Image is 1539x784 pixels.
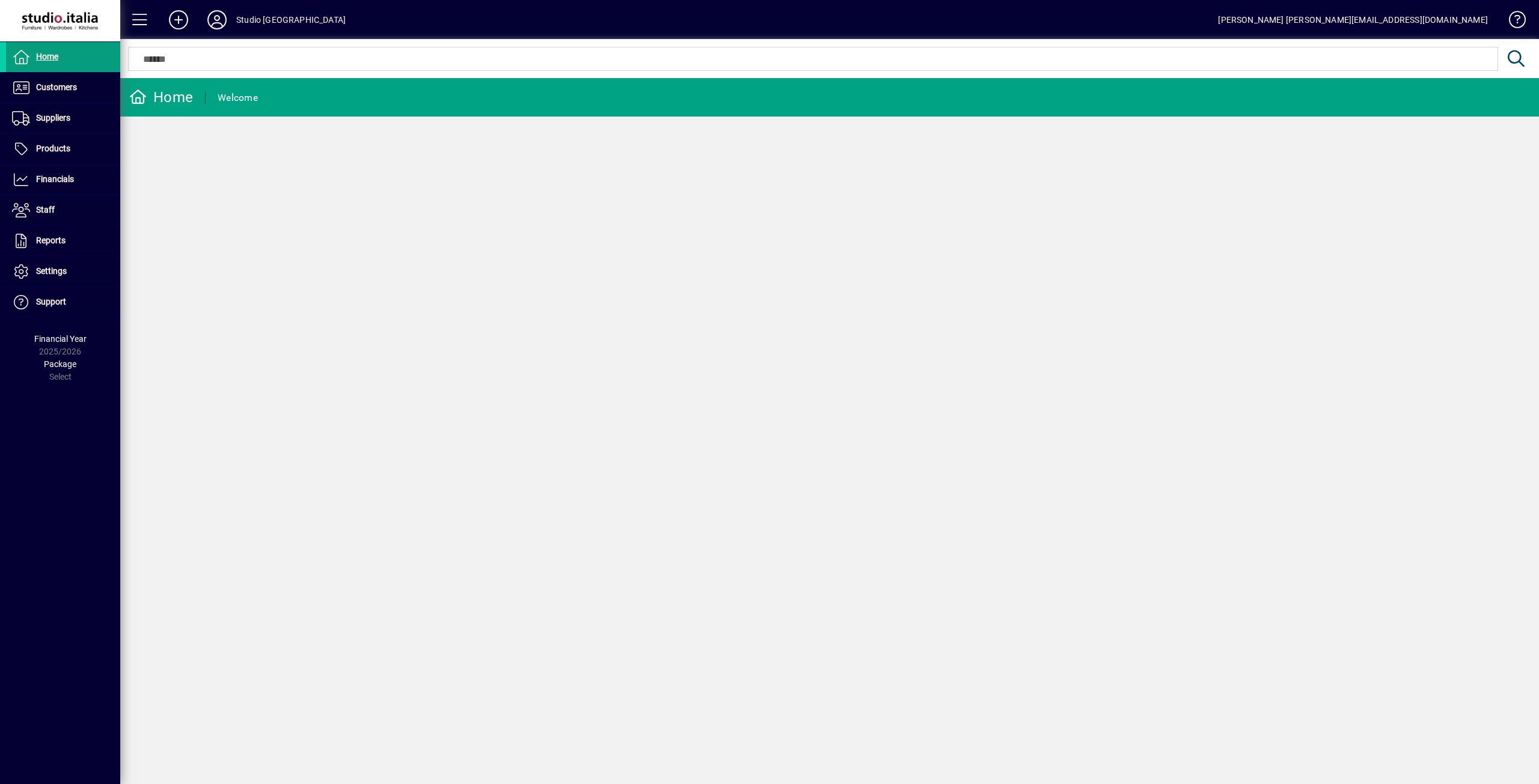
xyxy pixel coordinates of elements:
span: Reports [36,236,66,245]
span: Settings [36,266,67,276]
span: Staff [36,205,55,214]
a: Customers [6,73,120,103]
span: Customers [36,82,77,92]
span: Support [36,297,66,306]
button: Add [159,9,198,31]
span: Financial Year [34,334,87,344]
div: Studio [GEOGRAPHIC_DATA] [236,10,346,29]
span: Home [36,52,58,61]
div: Home [129,88,193,107]
div: Welcome [218,88,258,108]
a: Staff [6,195,120,225]
a: Knowledge Base [1500,2,1524,41]
span: Products [36,144,70,153]
span: Suppliers [36,113,70,123]
button: Profile [198,9,236,31]
a: Support [6,287,120,317]
a: Financials [6,165,120,195]
a: Reports [6,226,120,256]
span: Package [44,359,76,369]
div: [PERSON_NAME] [PERSON_NAME][EMAIL_ADDRESS][DOMAIN_NAME] [1218,10,1488,29]
a: Suppliers [6,103,120,133]
span: Financials [36,174,74,184]
a: Settings [6,257,120,287]
a: Products [6,134,120,164]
